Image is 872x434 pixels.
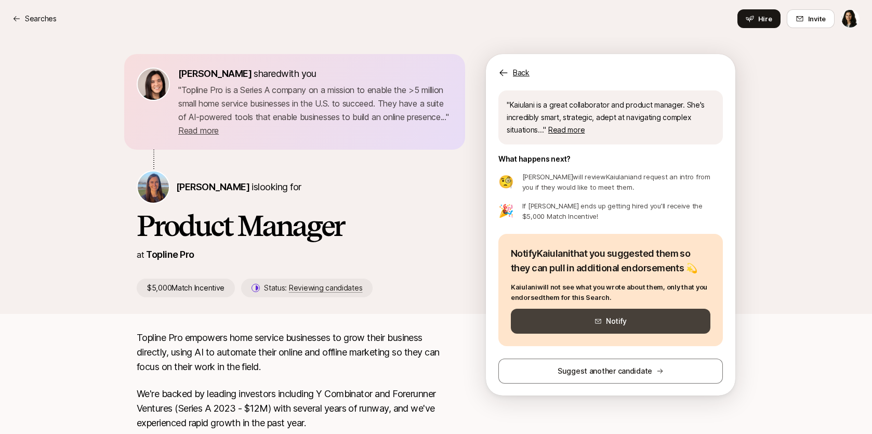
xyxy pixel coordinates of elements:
[25,12,57,25] p: Searches
[737,9,781,28] button: Hire
[808,14,826,24] span: Invite
[511,282,710,303] p: Kaiulani will not see what you wrote about them, only that you endorsed them for this Search.
[841,10,859,28] img: Tapasya Wancho
[138,69,169,100] img: 71d7b91d_d7cb_43b4_a7ea_a9b2f2cc6e03.jpg
[513,67,530,79] p: Back
[176,180,301,194] p: is looking for
[511,246,710,275] p: Notify Kaiulani that you suggested them so they can pull in additional endorsements 💫
[498,359,723,384] button: Suggest another candidate
[138,172,169,203] img: Shannon Kay
[178,68,252,79] span: [PERSON_NAME]
[137,248,144,261] p: at
[498,153,571,165] p: What happens next?
[137,210,453,241] h1: Product Manager
[176,181,249,192] span: [PERSON_NAME]
[264,282,362,294] p: Status:
[522,201,723,221] p: If [PERSON_NAME] ends up getting hired you'll receive the $5,000 Match Incentive!
[787,9,835,28] button: Invite
[841,9,860,28] button: Tapasya Wancho
[178,67,321,81] p: shared
[498,205,514,217] p: 🎉
[146,249,194,260] a: Topline Pro
[498,176,514,188] p: 🧐
[137,331,453,374] p: Topline Pro empowers home service businesses to grow their business directly, using AI to automat...
[137,279,235,297] p: $5,000 Match Incentive
[137,387,453,430] p: We're backed by leading investors including Y Combinator and Forerunner Ventures (Series A 2023 -...
[281,68,316,79] span: with you
[507,99,715,136] p: " Kaiulani is a great collaborator and product manager. She's incredibly smart, strategic, adept ...
[548,125,585,134] span: Read more
[178,83,453,137] p: " Topline Pro is a Series A company on a mission to enable the >5 million small home service busi...
[758,14,772,24] span: Hire
[289,283,362,293] span: Reviewing candidates
[511,309,710,334] button: Notify
[178,125,219,136] span: Read more
[522,172,723,192] p: [PERSON_NAME] will review Kaiulani and request an intro from you if they would like to meet them.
